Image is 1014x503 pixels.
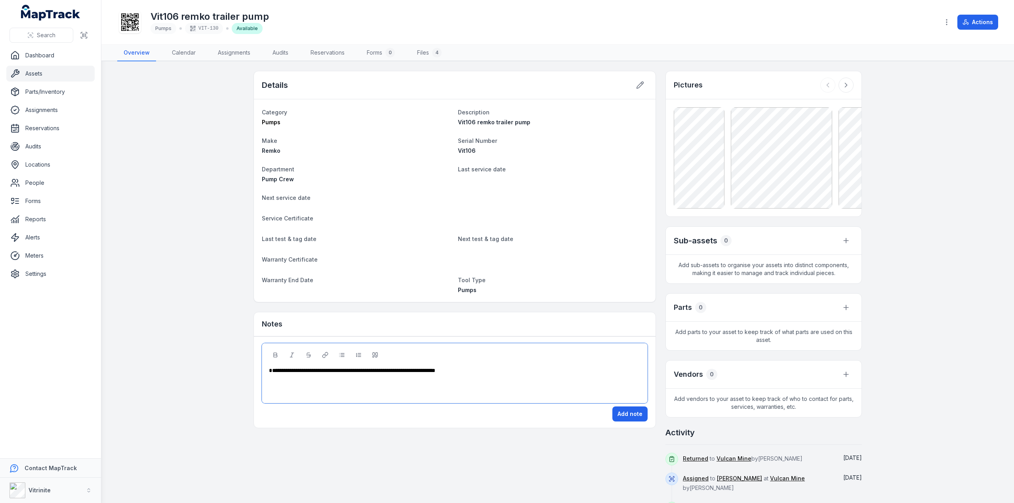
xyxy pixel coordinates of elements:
button: Link [318,348,332,362]
span: Add sub-assets to organise your assets into distinct components, making it easier to manage and t... [666,255,862,283]
a: Vulcan Mine [717,455,751,463]
span: [DATE] [843,454,862,461]
a: Assigned [683,475,709,482]
h2: Activity [665,427,695,438]
span: Tool Type [458,277,486,283]
a: Overview [117,45,156,61]
a: Assignments [212,45,257,61]
button: Bulleted List [335,348,349,362]
div: 0 [706,369,717,380]
span: Description [458,109,490,116]
span: Serial Number [458,137,497,144]
a: Returned [683,455,708,463]
span: Department [262,166,294,173]
a: Reservations [304,45,351,61]
button: Ordered List [352,348,365,362]
span: Pump Crew [262,176,294,182]
span: Last service date [458,166,506,173]
a: Settings [6,266,95,282]
button: Blockquote [368,348,382,362]
div: 0 [720,235,732,246]
time: 02/10/2025, 4:47:10 pm [843,474,862,481]
h3: Parts [674,302,692,313]
div: 4 [432,48,442,57]
a: Audits [6,139,95,154]
h2: Sub-assets [674,235,717,246]
div: Available [232,23,263,34]
span: Last test & tag date [262,235,316,242]
span: Pumps [262,119,280,125]
span: Category [262,109,287,116]
a: Alerts [6,230,95,245]
button: Search [10,28,73,43]
span: Vit106 [458,147,476,154]
span: to by [PERSON_NAME] [683,455,802,462]
button: Bold [269,348,282,362]
a: Forms [6,193,95,209]
a: Reservations [6,120,95,136]
h2: Details [262,80,288,91]
button: Add note [612,406,648,421]
span: Pumps [458,287,477,293]
span: Next test & tag date [458,235,513,242]
a: Assignments [6,102,95,118]
span: Pumps [155,25,172,31]
span: Remko [262,147,280,154]
span: Warranty Certificate [262,256,318,263]
a: Vulcan Mine [770,475,805,482]
time: 02/10/2025, 4:47:47 pm [843,454,862,461]
span: to at by [PERSON_NAME] [683,475,805,491]
a: Locations [6,157,95,173]
span: [DATE] [843,474,862,481]
a: Parts/Inventory [6,84,95,100]
a: Meters [6,248,95,264]
div: 0 [385,48,395,57]
a: Reports [6,211,95,227]
h3: Pictures [674,80,703,91]
strong: Contact MapTrack [25,465,77,471]
a: Audits [266,45,295,61]
div: 0 [695,302,706,313]
div: VIT-130 [185,23,223,34]
button: Strikethrough [302,348,315,362]
span: Next service date [262,194,311,201]
a: Forms0 [360,45,401,61]
button: Italic [285,348,299,362]
a: People [6,175,95,191]
span: Make [262,137,277,144]
h1: Vit106 remko trailer pump [151,10,269,23]
a: MapTrack [21,5,80,21]
h3: Notes [262,319,282,330]
span: Vit106 remko trailer pump [458,119,530,125]
a: Calendar [166,45,202,61]
span: Service Certificate [262,215,313,222]
span: Add vendors to your asset to keep track of who to contact for parts, services, warranties, etc. [666,389,862,417]
span: Search [37,31,55,39]
h3: Vendors [674,369,703,380]
a: [PERSON_NAME] [717,475,762,482]
a: Files4 [411,45,448,61]
a: Assets [6,66,95,82]
strong: Vitrinite [29,487,51,494]
span: Add parts to your asset to keep track of what parts are used on this asset. [666,322,862,350]
span: Warranty End Date [262,277,313,283]
button: Actions [957,15,998,30]
a: Dashboard [6,47,95,63]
